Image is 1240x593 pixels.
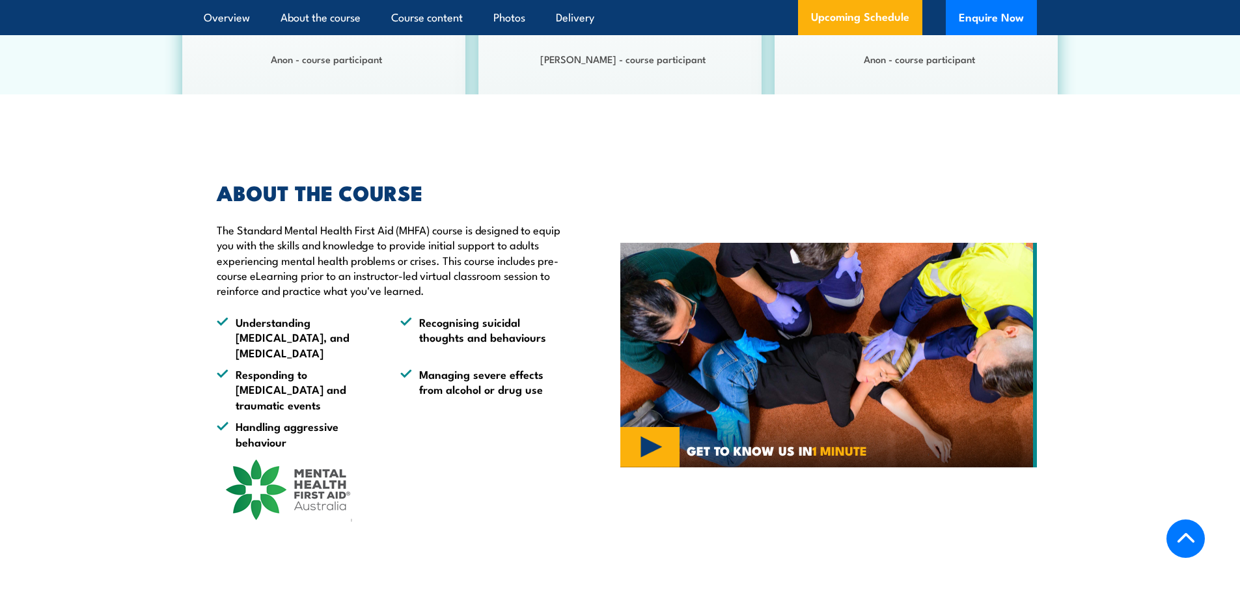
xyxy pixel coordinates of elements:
h2: ABOUT THE COURSE [217,183,560,201]
img: Website Video Tile (1) [620,243,1037,468]
p: The Standard Mental Health First Aid (MHFA) course is designed to equip you with the skills and k... [217,222,560,298]
span: GET TO KNOW US IN [687,445,867,456]
strong: 1 MINUTE [812,441,867,460]
li: Recognising suicidal thoughts and behaviours [400,314,560,360]
li: Responding to [MEDICAL_DATA] and traumatic events [217,366,377,412]
li: Managing severe effects from alcohol or drug use [400,366,560,412]
strong: Anon - course participant [271,51,382,66]
strong: Anon - course participant [864,51,975,66]
strong: [PERSON_NAME] - course participant [540,51,706,66]
li: Handling aggressive behaviour [217,419,377,449]
li: Understanding [MEDICAL_DATA], and [MEDICAL_DATA] [217,314,377,360]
